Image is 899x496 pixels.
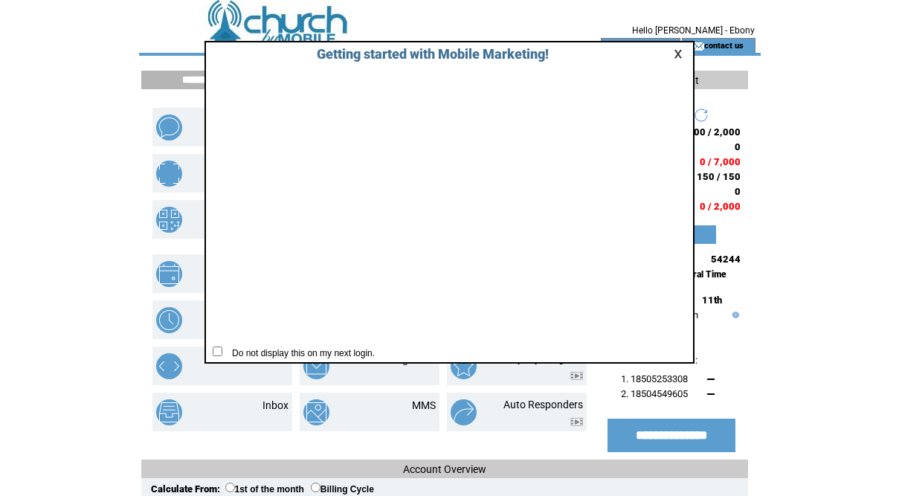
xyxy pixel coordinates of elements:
img: loyalty-program.png [451,353,477,379]
img: inbox.png [156,399,182,425]
span: 1. 18505253308 [621,373,688,384]
img: help.gif [729,312,739,318]
img: qr-codes.png [156,207,182,233]
input: Billing Cycle [311,483,320,492]
span: Do not display this on my next login. [225,348,375,358]
label: Billing Cycle [311,484,374,495]
span: Hello [PERSON_NAME] - Ebony [632,25,755,36]
img: mms.png [303,399,329,425]
img: web-forms.png [156,353,182,379]
span: 11th [702,294,722,306]
span: 150 / 150 [697,171,741,182]
img: video.png [570,372,583,380]
span: Account Overview [403,463,486,475]
a: contact us [704,40,744,50]
a: Inbox [262,399,289,411]
span: 2. 18504549605 [621,388,688,399]
span: 0 [735,141,741,152]
label: 1st of the month [225,484,304,495]
img: contact_us_icon.gif [693,40,704,52]
span: Calculate From: [151,483,220,495]
img: text-blast.png [156,115,182,141]
img: email-integration.png [303,353,329,379]
img: scheduled-tasks.png [156,307,182,333]
span: Getting started with Mobile Marketing! [302,46,549,62]
span: 54244 [711,254,741,265]
span: 0 / 2,000 [700,201,741,212]
a: MMS [412,399,436,411]
span: 0 / 7,000 [700,156,741,167]
img: appointments.png [156,261,182,287]
input: 1st of the month [225,483,235,492]
img: video.png [570,418,583,426]
img: auto-responders.png [451,399,477,425]
a: Auto Responders [503,399,583,410]
span: 0 [735,186,741,197]
span: Central Time [674,269,726,280]
img: account_icon.gif [623,40,634,52]
span: 2,000 / 2,000 [679,126,741,138]
img: mobile-coupons.png [156,161,182,187]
